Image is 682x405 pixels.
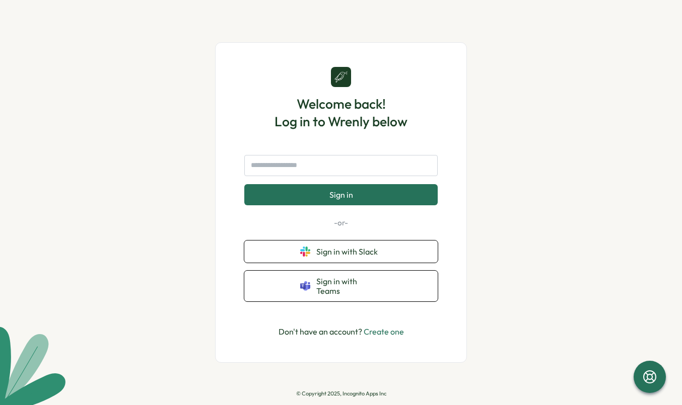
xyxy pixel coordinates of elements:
[244,217,438,228] p: -or-
[244,184,438,205] button: Sign in
[329,190,353,199] span: Sign in
[279,326,404,338] p: Don't have an account?
[275,95,407,130] h1: Welcome back! Log in to Wrenly below
[296,390,386,397] p: © Copyright 2025, Incognito Apps Inc
[316,277,382,295] span: Sign in with Teams
[244,271,438,301] button: Sign in with Teams
[364,327,404,337] a: Create one
[316,247,382,256] span: Sign in with Slack
[244,240,438,263] button: Sign in with Slack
